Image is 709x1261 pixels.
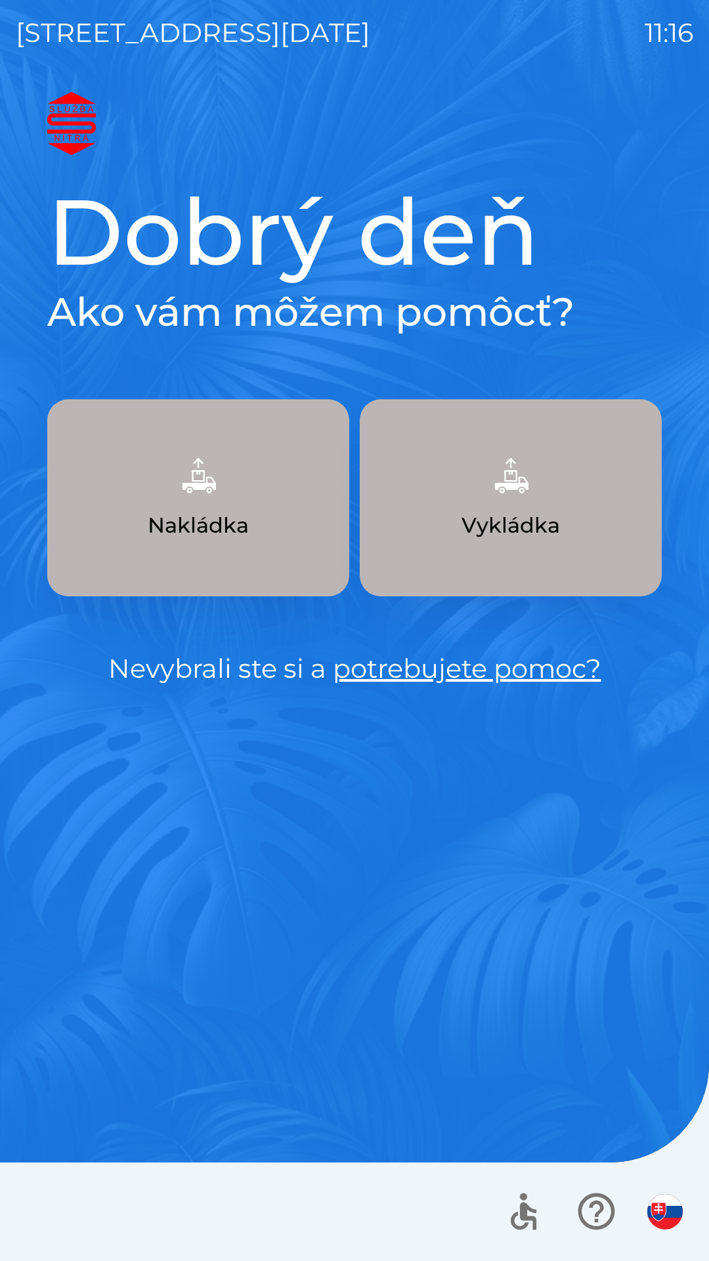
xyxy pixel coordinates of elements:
img: 6e47bb1a-0e3d-42fb-b293-4c1d94981b35.png [482,447,540,504]
button: Vykládka [360,399,662,596]
a: potrebujete pomoc? [333,652,601,684]
img: sk flag [647,1194,683,1229]
p: 11:16 [645,13,693,53]
p: Nakládka [148,510,249,541]
h1: Dobrý deň [47,176,662,288]
p: Vykládka [462,510,560,541]
button: Nakládka [47,399,349,596]
p: [STREET_ADDRESS][DATE] [16,13,370,53]
p: Nevybrali ste si a [47,649,662,688]
img: 9957f61b-5a77-4cda-b04a-829d24c9f37e.png [169,447,227,504]
h2: Ako vám môžem pomôcť? [47,288,662,336]
img: Logo [47,92,662,155]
